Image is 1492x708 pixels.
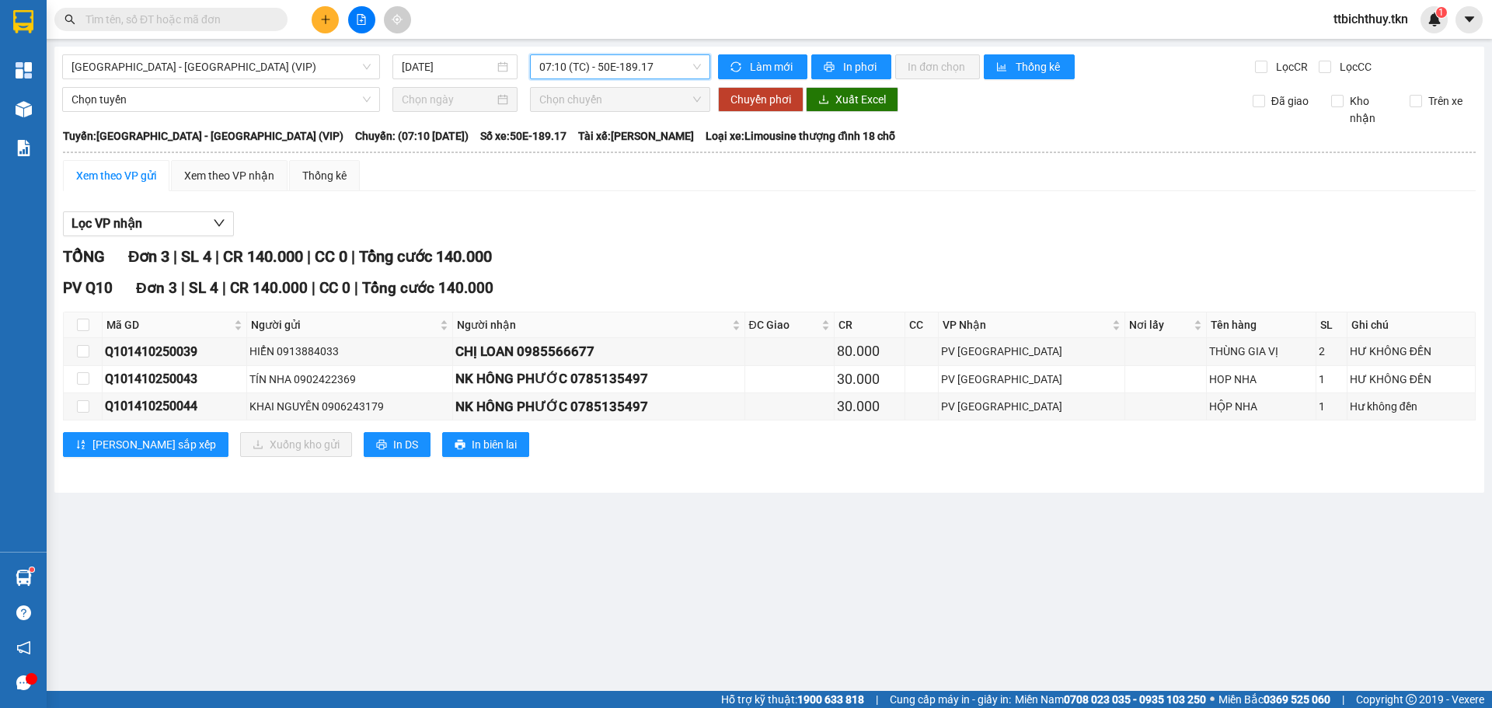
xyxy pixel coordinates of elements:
button: printerIn biên lai [442,432,529,457]
span: aim [392,14,403,25]
button: downloadXuất Excel [806,87,898,112]
div: Q101410250039 [105,342,244,361]
span: 1 [1438,7,1444,18]
div: 80.000 [837,340,902,362]
span: VP Nhận [943,316,1109,333]
td: PV Tây Ninh [939,338,1125,365]
div: NK HÔNG PHƯỚC 0785135497 [455,368,742,389]
span: | [173,247,177,266]
span: Cung cấp máy in - giấy in: [890,691,1011,708]
div: TÍN NHA 0902422369 [249,371,450,388]
button: In đơn chọn [895,54,980,79]
span: file-add [356,14,367,25]
th: CC [905,312,939,338]
button: Lọc VP nhận [63,211,234,236]
span: Miền Nam [1015,691,1206,708]
span: SL 4 [181,247,211,266]
div: 1 [1319,398,1344,415]
span: printer [455,439,465,452]
span: Kho nhận [1344,92,1398,127]
strong: 1900 633 818 [797,693,864,706]
button: aim [384,6,411,33]
div: Xem theo VP gửi [76,167,156,184]
sup: 1 [1436,7,1447,18]
div: HƯ KHÔNG ĐỀN [1350,371,1473,388]
span: Người nhận [457,316,729,333]
span: | [1342,691,1344,708]
input: Tìm tên, số ĐT hoặc mã đơn [85,11,269,28]
span: Làm mới [750,58,795,75]
span: In biên lai [472,436,517,453]
img: warehouse-icon [16,570,32,586]
span: | [222,279,226,297]
button: file-add [348,6,375,33]
div: THÙNG GIA VỊ [1209,343,1313,360]
div: CHỊ LOAN 0985566677 [455,341,742,362]
img: icon-new-feature [1428,12,1441,26]
span: Đơn 3 [128,247,169,266]
strong: 0369 525 060 [1264,693,1330,706]
div: NK HÔNG PHƯỚC 0785135497 [455,396,742,417]
span: Tài xế: [PERSON_NAME] [578,127,694,145]
div: HỘP NHA [1209,398,1313,415]
b: Tuyến: [GEOGRAPHIC_DATA] - [GEOGRAPHIC_DATA] (VIP) [63,130,343,142]
div: Xem theo VP nhận [184,167,274,184]
img: dashboard-icon [16,62,32,78]
button: caret-down [1455,6,1483,33]
span: SL 4 [189,279,218,297]
span: Chọn tuyến [71,88,371,111]
td: PV Tây Ninh [939,393,1125,420]
span: TỔNG [63,247,105,266]
span: printer [824,61,837,74]
span: Chọn chuyến [539,88,701,111]
span: CC 0 [315,247,347,266]
span: 07:10 (TC) - 50E-189.17 [539,55,701,78]
span: Loại xe: Limousine thượng đỉnh 18 chỗ [706,127,895,145]
span: Miền Bắc [1218,691,1330,708]
button: Chuyển phơi [718,87,804,112]
span: sync [730,61,744,74]
span: Xuất Excel [835,91,886,108]
button: sort-ascending[PERSON_NAME] sắp xếp [63,432,228,457]
span: CC 0 [319,279,350,297]
div: Thống kê [302,167,347,184]
span: | [181,279,185,297]
span: Thống kê [1016,58,1062,75]
strong: 0708 023 035 - 0935 103 250 [1064,693,1206,706]
div: 2 [1319,343,1344,360]
span: | [354,279,358,297]
span: download [818,94,829,106]
button: printerIn DS [364,432,431,457]
div: PV [GEOGRAPHIC_DATA] [941,371,1122,388]
span: sort-ascending [75,439,86,452]
span: CR 140.000 [230,279,308,297]
span: caret-down [1462,12,1476,26]
span: Lọc VP nhận [71,214,142,233]
span: copyright [1406,694,1417,705]
span: | [307,247,311,266]
button: bar-chartThống kê [984,54,1075,79]
span: ⚪️ [1210,696,1215,703]
span: Chuyến: (07:10 [DATE]) [355,127,469,145]
span: Lọc CR [1270,58,1310,75]
span: | [351,247,355,266]
span: Nơi lấy [1129,316,1190,333]
sup: 1 [30,567,34,572]
span: CR 140.000 [223,247,303,266]
div: Q101410250043 [105,369,244,389]
span: Tổng cước 140.000 [362,279,493,297]
input: 15/10/2025 [402,58,494,75]
button: printerIn phơi [811,54,891,79]
div: PV [GEOGRAPHIC_DATA] [941,343,1122,360]
td: Q101410250044 [103,393,247,420]
span: [PERSON_NAME] sắp xếp [92,436,216,453]
span: | [215,247,219,266]
span: ĐC Giao [749,316,818,333]
div: PV [GEOGRAPHIC_DATA] [941,398,1122,415]
span: Sài Gòn - Tây Ninh (VIP) [71,55,371,78]
span: | [312,279,315,297]
span: Đã giao [1265,92,1315,110]
span: printer [376,439,387,452]
div: 1 [1319,371,1344,388]
img: solution-icon [16,140,32,156]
